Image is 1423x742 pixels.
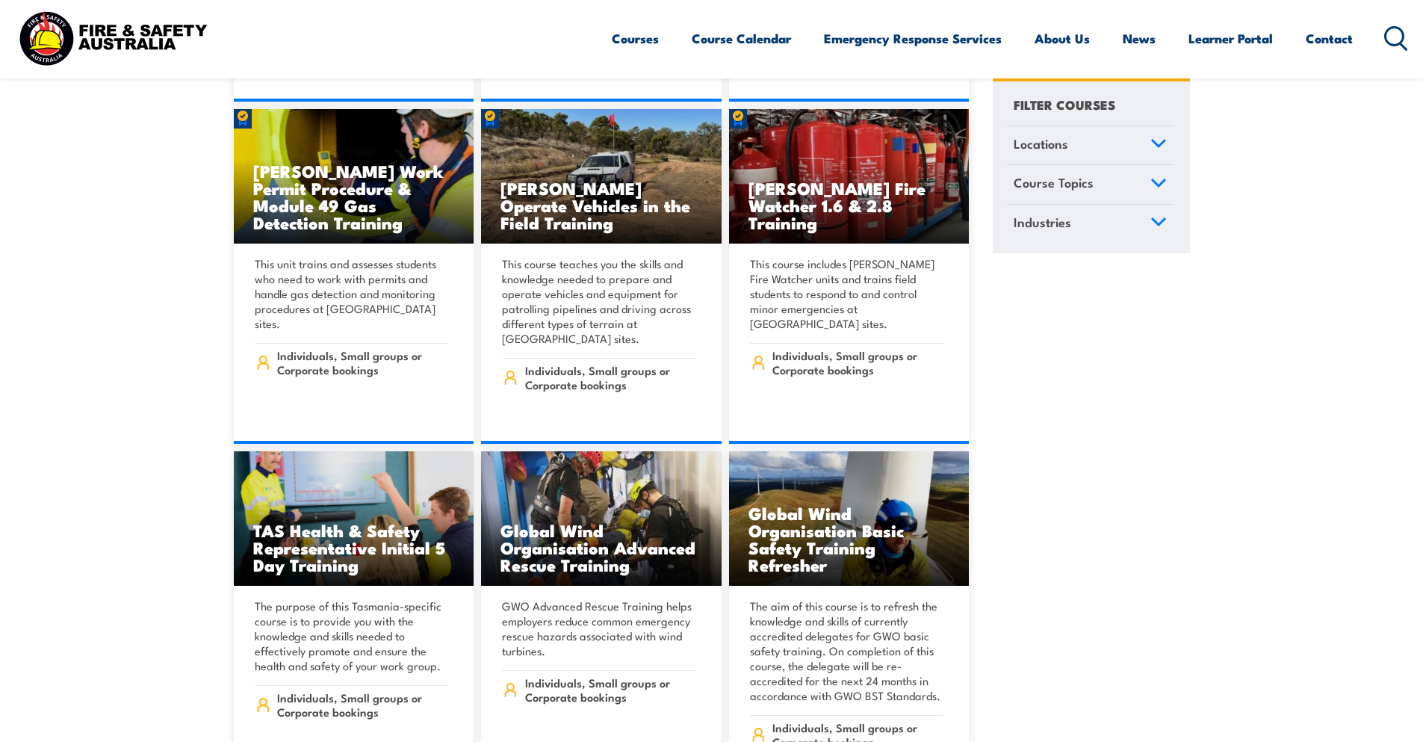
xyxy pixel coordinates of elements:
img: Santos Fire Watcher 1.6 & 2.8 [729,109,970,244]
a: About Us [1035,19,1090,58]
span: Individuals, Small groups or Corporate bookings [277,348,448,377]
span: Individuals, Small groups or Corporate bookings [525,675,696,704]
p: The purpose of this Tasmania-specific course is to provide you with the knowledge and skills need... [255,599,449,673]
h3: [PERSON_NAME] Work Permit Procedure & Module 49 Gas Detection Training [253,162,455,231]
h3: TAS Health & Safety Representative Initial 5 Day Training [253,522,455,573]
p: GWO Advanced Rescue Training helps employers reduce common emergency rescue hazards associated wi... [502,599,696,658]
span: Industries [1014,212,1071,232]
a: Global Wind Organisation Advanced Rescue Training [481,451,722,586]
p: This course teaches you the skills and knowledge needed to prepare and operate vehicles and equip... [502,256,696,346]
a: [PERSON_NAME] Work Permit Procedure & Module 49 Gas Detection Training [234,109,474,244]
img: Santos Operate Vehicles in the Field training (1) [481,109,722,244]
img: Global Wind Organisation Basic Safety Refresher [729,451,970,586]
img: TAS Health & Safety Representative Initial 5 Day Training [234,451,474,586]
h3: Global Wind Organisation Basic Safety Training Refresher [748,504,950,573]
p: This unit trains and assesses students who need to work with permits and handle gas detection and... [255,256,449,331]
a: Course Topics [1007,166,1174,205]
a: Contact [1306,19,1353,58]
img: Global Wind Organisation Advanced Rescue TRAINING [481,451,722,586]
a: [PERSON_NAME] Operate Vehicles in the Field Training [481,109,722,244]
a: Courses [612,19,659,58]
h3: [PERSON_NAME] Fire Watcher 1.6 & 2.8 Training [748,179,950,231]
span: Course Topics [1014,173,1094,194]
h4: FILTER COURSES [1014,94,1115,114]
span: Individuals, Small groups or Corporate bookings [277,690,448,719]
a: Course Calendar [692,19,791,58]
a: Learner Portal [1188,19,1273,58]
a: Industries [1007,205,1174,244]
a: [PERSON_NAME] Fire Watcher 1.6 & 2.8 Training [729,109,970,244]
h3: [PERSON_NAME] Operate Vehicles in the Field Training [500,179,702,231]
p: The aim of this course is to refresh the knowledge and skills of currently accredited delegates f... [750,599,944,703]
img: Santos Work Permit Procedure & Module 49 Gas Detection Training (1) [234,109,474,244]
span: Locations [1014,134,1068,154]
h3: Global Wind Organisation Advanced Rescue Training [500,522,702,573]
p: This course includes [PERSON_NAME] Fire Watcher units and trains field students to respond to and... [750,256,944,331]
span: Individuals, Small groups or Corporate bookings [525,363,696,392]
a: News [1123,19,1156,58]
a: Global Wind Organisation Basic Safety Training Refresher [729,451,970,586]
a: Emergency Response Services [824,19,1002,58]
span: Individuals, Small groups or Corporate bookings [772,348,943,377]
a: Locations [1007,126,1174,165]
